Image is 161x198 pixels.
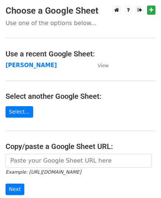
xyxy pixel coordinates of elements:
[6,154,152,168] input: Paste your Google Sheet URL here
[6,49,155,58] h4: Use a recent Google Sheet:
[6,169,81,175] small: Example: [URL][DOMAIN_NAME]
[98,63,109,68] small: View
[6,106,33,118] a: Select...
[6,92,155,101] h4: Select another Google Sheet:
[6,62,57,69] a: [PERSON_NAME]
[6,19,155,27] p: Use one of the options below...
[6,142,155,151] h4: Copy/paste a Google Sheet URL:
[6,184,24,195] input: Next
[6,6,155,16] h3: Choose a Google Sheet
[90,62,109,69] a: View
